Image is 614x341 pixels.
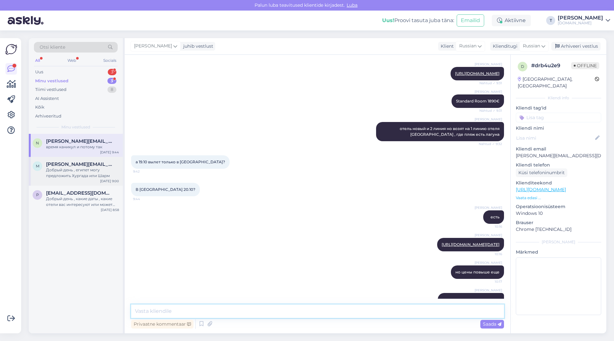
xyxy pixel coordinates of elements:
[46,144,119,150] div: время каникул и потому так
[455,71,500,76] a: [URL][DOMAIN_NAME]
[478,81,502,85] span: Nähtud ✓ 9:31
[382,17,454,24] div: Proovi tasuta juba täna:
[136,159,225,164] span: а 19.10 вылет только в [GEOGRAPHIC_DATA]?
[516,168,567,177] div: Küsi telefoninumbrit
[34,56,41,65] div: All
[36,164,39,168] span: m
[345,2,359,8] span: Luba
[516,195,601,201] p: Vaata edasi ...
[475,288,502,293] span: [PERSON_NAME]
[516,219,601,226] p: Brauser
[475,205,502,210] span: [PERSON_NAME]
[456,99,500,103] span: Standard Room 1890€
[36,192,39,197] span: p
[478,108,502,113] span: Nähtud ✓ 9:31
[133,169,157,174] span: 9:42
[558,15,610,26] a: [PERSON_NAME][DOMAIN_NAME]
[571,62,599,69] span: Offline
[516,210,601,217] p: Windows 10
[40,44,65,51] span: Otsi kliente
[35,69,43,75] div: Uus
[131,320,193,329] div: Privaatne kommentaar
[518,76,595,89] div: [GEOGRAPHIC_DATA], [GEOGRAPHIC_DATA]
[455,270,500,274] span: но цены повыше еще
[107,86,116,93] div: 8
[516,125,601,132] p: Kliendi nimi
[35,113,61,119] div: Arhiveeritud
[438,43,454,50] div: Klient
[483,321,501,327] span: Saada
[558,15,603,20] div: [PERSON_NAME]
[516,239,601,245] div: [PERSON_NAME]
[516,162,601,168] p: Kliendi telefon
[61,124,90,130] span: Minu vestlused
[108,69,116,75] div: 3
[382,17,394,23] b: Uus!
[478,142,502,146] span: Nähtud ✓ 9:32
[46,138,113,144] span: natalia.jerjomina@gmail.com
[475,89,502,94] span: [PERSON_NAME]
[442,242,500,247] a: [URL][DOMAIN_NAME][DATE]
[442,297,500,302] span: время каникул и потому так
[516,226,601,233] p: Chrome [TECHNICAL_ID]
[516,134,594,142] input: Lisa nimi
[46,167,119,179] div: Добрый день , египет могу предложить Хургада или Шарм
[5,43,17,55] img: Askly Logo
[516,203,601,210] p: Operatsioonisüsteem
[551,42,601,51] div: Arhiveeri vestlus
[102,56,118,65] div: Socials
[457,14,484,27] button: Emailid
[35,86,67,93] div: Tiimi vestlused
[475,233,502,238] span: [PERSON_NAME]
[35,78,68,84] div: Minu vestlused
[134,43,172,50] span: [PERSON_NAME]
[35,104,44,110] div: Kõik
[491,215,500,219] span: есть
[101,207,119,212] div: [DATE] 8:58
[107,78,116,84] div: 3
[100,179,119,183] div: [DATE] 9:00
[516,113,601,122] input: Lisa tag
[516,146,601,152] p: Kliendi email
[46,196,119,207] div: Добрый день , какие даты , какие отели вас интересуют или может примерно бюджет?
[516,249,601,256] p: Märkmed
[516,152,601,159] p: [PERSON_NAME][EMAIL_ADDRESS][DOMAIN_NAME]
[516,95,601,101] div: Kliendi info
[478,279,502,284] span: 10:17
[475,260,502,265] span: [PERSON_NAME]
[478,252,502,256] span: 10:16
[136,187,195,192] span: В [GEOGRAPHIC_DATA] 20.10?
[100,150,119,155] div: [DATE] 9:44
[478,224,502,229] span: 10:16
[516,105,601,111] p: Kliendi tag'id
[558,20,603,26] div: [DOMAIN_NAME]
[475,62,502,67] span: [PERSON_NAME]
[181,43,213,50] div: juhib vestlust
[459,43,476,50] span: Russian
[35,95,59,102] div: AI Assistent
[475,117,502,122] span: [PERSON_NAME]
[516,187,566,192] a: [URL][DOMAIN_NAME]
[36,141,39,145] span: n
[516,180,601,186] p: Klienditeekond
[46,190,113,196] span: pumaks19@mail.ru
[133,197,157,201] span: 9:44
[46,161,113,167] span: martin.sapoznikov@gmail.com
[546,16,555,25] div: T
[66,56,77,65] div: Web
[492,15,531,26] div: Aktiivne
[521,64,524,69] span: d
[523,43,540,50] span: Russian
[531,62,571,69] div: # drb4u2e9
[490,43,517,50] div: Klienditugi
[400,126,500,137] span: отель новый и 2 линия но возят на 1 линию отеля [GEOGRAPHIC_DATA] , где пляж есть лагуна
